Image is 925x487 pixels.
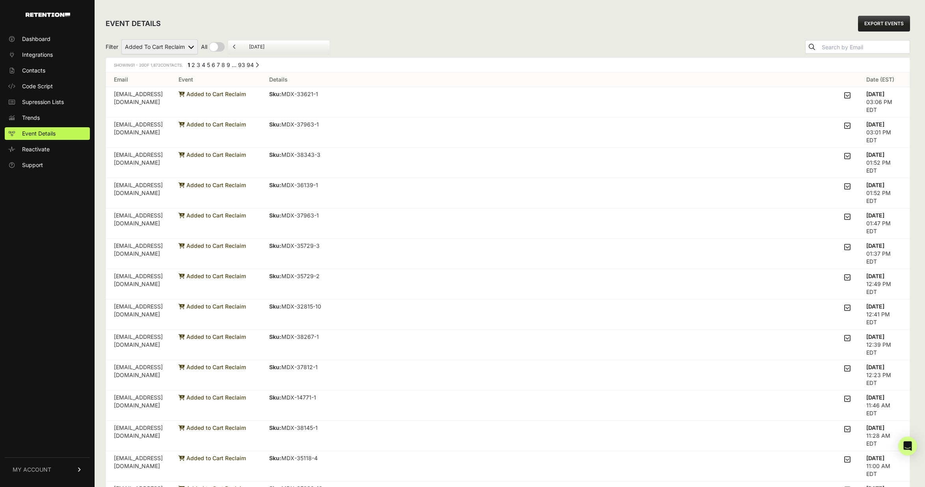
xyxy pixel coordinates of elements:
td: [EMAIL_ADDRESS][DOMAIN_NAME] [106,360,171,390]
td: 01:37 PM EDT [858,239,910,269]
td: 03:06 PM EDT [858,87,910,117]
strong: Sku: [269,333,281,340]
a: Reactivate [5,143,90,156]
span: Filter [106,43,118,51]
a: Page 6 [212,61,215,68]
a: Page 3 [197,61,200,68]
span: Added to Cart Reclaim [179,303,246,310]
em: Page 1 [188,61,190,68]
p: MDX-37812-1 [269,363,406,371]
span: 1,872 [151,63,160,67]
td: [EMAIL_ADDRESS][DOMAIN_NAME] [106,239,171,269]
strong: Sku: [269,121,281,128]
strong: [DATE] [866,424,884,431]
div: Open Intercom Messenger [898,437,917,455]
strong: [DATE] [866,151,884,158]
p: MDX-38145-1 [269,424,414,432]
a: Page 9 [227,61,230,68]
th: Event [171,72,261,87]
th: Email [106,72,171,87]
td: 01:52 PM EDT [858,178,910,208]
strong: Sku: [269,151,281,158]
strong: Sku: [269,424,281,431]
span: Added to Cart Reclaim [179,273,246,279]
span: … [232,61,236,68]
span: Added to Cart Reclaim [179,455,246,461]
span: Added to Cart Reclaim [179,182,246,188]
p: MDX-36139-1 [269,181,398,189]
td: 12:39 PM EDT [858,330,910,360]
strong: Sku: [269,394,281,401]
td: [EMAIL_ADDRESS][DOMAIN_NAME] [106,117,171,148]
a: Page 4 [202,61,205,68]
span: Contacts [22,67,45,74]
td: [EMAIL_ADDRESS][DOMAIN_NAME] [106,299,171,330]
strong: Sku: [269,273,281,279]
a: MY ACCOUNT [5,457,90,481]
td: [EMAIL_ADDRESS][DOMAIN_NAME] [106,330,171,360]
p: MDX-37963-1 [269,212,434,219]
strong: [DATE] [866,212,884,219]
strong: [DATE] [866,455,884,461]
a: Contacts [5,64,90,77]
strong: Sku: [269,303,281,310]
a: Page 8 [221,61,225,68]
td: [EMAIL_ADDRESS][DOMAIN_NAME] [106,451,171,481]
td: 11:46 AM EDT [858,390,910,421]
strong: Sku: [269,182,281,188]
input: Search by Email [820,42,910,53]
strong: [DATE] [866,303,884,310]
span: Added to Cart Reclaim [179,121,246,128]
td: [EMAIL_ADDRESS][DOMAIN_NAME] [106,269,171,299]
a: Dashboard [5,33,90,45]
strong: Sku: [269,91,281,97]
a: Trends [5,112,90,124]
span: Support [22,161,43,169]
a: Code Script [5,80,90,93]
span: Added to Cart Reclaim [179,394,246,401]
strong: [DATE] [866,333,884,340]
strong: [DATE] [866,364,884,370]
span: Integrations [22,51,53,59]
span: Code Script [22,82,53,90]
span: Added to Cart Reclaim [179,151,246,158]
p: MDX-14771-1 [269,394,430,401]
h2: EVENT DETAILS [106,18,161,29]
td: [EMAIL_ADDRESS][DOMAIN_NAME] [106,390,171,421]
span: Reactivate [22,145,50,153]
span: Event Details [22,130,56,138]
span: Added to Cart Reclaim [179,212,246,219]
a: EXPORT EVENTS [858,16,910,32]
a: Page 7 [217,61,220,68]
a: Integrations [5,48,90,61]
span: Added to Cart Reclaim [179,424,246,431]
td: 12:49 PM EDT [858,269,910,299]
td: [EMAIL_ADDRESS][DOMAIN_NAME] [106,208,171,239]
a: Support [5,159,90,171]
a: Supression Lists [5,96,90,108]
td: [EMAIL_ADDRESS][DOMAIN_NAME] [106,87,171,117]
strong: Sku: [269,242,281,249]
strong: [DATE] [866,394,884,401]
span: Trends [22,114,40,122]
th: Date (EST) [858,72,910,87]
strong: Sku: [269,364,281,370]
strong: [DATE] [866,121,884,128]
div: Pagination [186,61,259,71]
td: 11:00 AM EDT [858,451,910,481]
a: Page 2 [192,61,195,68]
span: Added to Cart Reclaim [179,364,246,370]
strong: [DATE] [866,273,884,279]
strong: Sku: [269,212,281,219]
a: Page 94 [247,61,254,68]
p: MDX-38343-3 [269,151,427,159]
p: MDX-35729-2 [269,272,398,280]
select: Filter [121,39,198,54]
span: Added to Cart Reclaim [179,333,246,340]
strong: [DATE] [866,91,884,97]
p: MDX-35729-3 [269,242,415,250]
p: MDX-33621-1 [269,90,435,98]
th: Details [261,72,858,87]
td: 11:28 AM EDT [858,421,910,451]
strong: Sku: [269,455,281,461]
